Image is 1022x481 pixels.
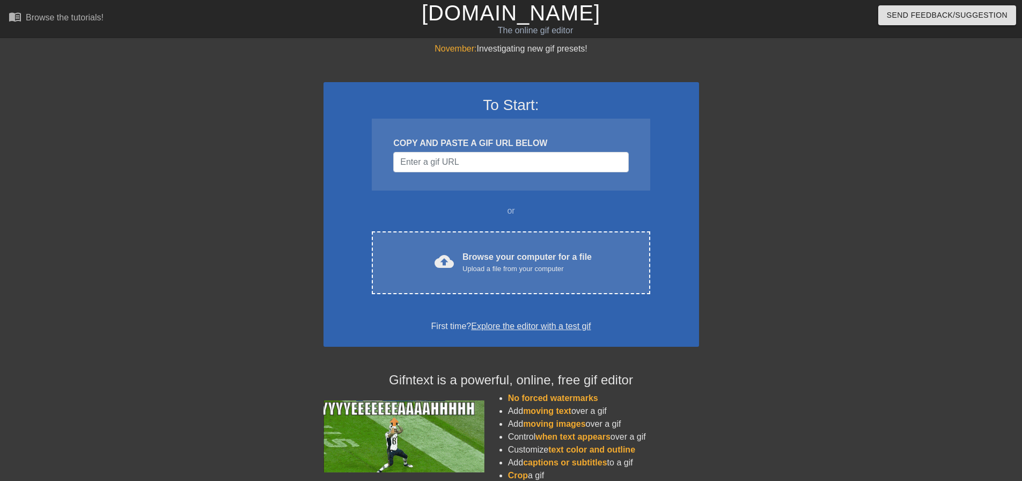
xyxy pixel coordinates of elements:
a: Explore the editor with a test gif [471,322,591,331]
div: COPY AND PASTE A GIF URL BELOW [393,137,628,150]
span: Send Feedback/Suggestion [887,9,1008,22]
span: Crop [508,471,528,480]
li: Add over a gif [508,418,699,431]
input: Username [393,152,628,172]
li: Add over a gif [508,405,699,418]
div: Investigating new gif presets! [323,42,699,55]
span: cloud_upload [435,252,454,271]
span: captions or subtitles [523,458,607,467]
h3: To Start: [337,96,685,114]
h4: Gifntext is a powerful, online, free gif editor [323,373,699,388]
span: No forced watermarks [508,393,598,403]
div: Browse the tutorials! [26,13,104,22]
div: or [351,205,671,217]
li: Customize [508,443,699,456]
span: November: [435,44,476,53]
button: Send Feedback/Suggestion [878,5,1016,25]
a: [DOMAIN_NAME] [422,1,600,25]
span: moving text [523,406,571,416]
span: moving images [523,419,585,428]
li: Control over a gif [508,431,699,443]
div: The online gif editor [346,24,725,37]
img: football_small.gif [323,400,484,472]
a: Browse the tutorials! [9,10,104,27]
span: text color and outline [548,445,635,454]
li: Add to a gif [508,456,699,469]
span: menu_book [9,10,21,23]
div: First time? [337,320,685,333]
div: Upload a file from your computer [462,264,592,274]
div: Browse your computer for a file [462,251,592,274]
span: when text appears [535,432,611,441]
